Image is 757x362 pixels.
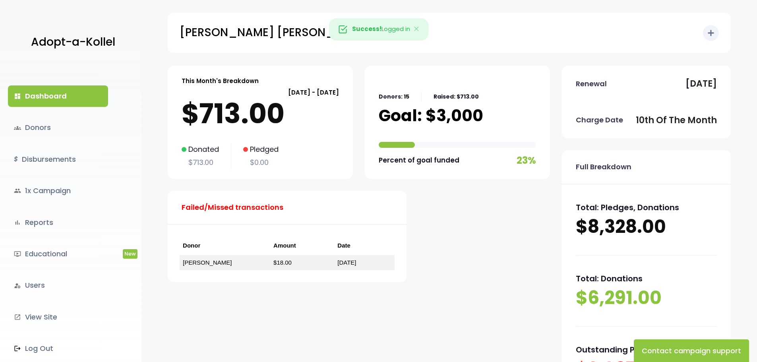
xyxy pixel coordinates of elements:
[14,314,21,321] i: launch
[576,161,631,173] p: Full Breakdown
[182,75,259,86] p: This Month's Breakdown
[14,282,21,289] i: manage_accounts
[434,92,479,102] p: Raised: $713.00
[576,286,717,310] p: $6,291.00
[8,149,108,170] a: $Disbursements
[405,19,428,40] button: Close
[685,76,717,92] p: [DATE]
[576,77,607,90] p: Renewal
[634,339,749,362] button: Contact campaign support
[8,212,108,233] a: bar_chartReports
[8,306,108,328] a: launchView Site
[180,236,270,255] th: Donor
[14,124,21,132] span: groups
[8,117,108,138] a: groupsDonors
[14,93,21,100] i: dashboard
[182,87,339,98] p: [DATE] - [DATE]
[14,154,18,165] i: $
[706,28,716,38] i: add
[379,92,409,102] p: Donors: 15
[14,250,21,257] i: ondemand_video
[8,85,108,107] a: dashboardDashboard
[182,98,339,130] p: $713.00
[379,154,459,166] p: Percent of goal funded
[180,23,372,43] p: [PERSON_NAME] [PERSON_NAME]
[334,236,395,255] th: Date
[517,152,536,169] p: 23%
[31,32,115,52] p: Adopt-a-Kollel
[576,114,623,126] p: Charge Date
[182,143,219,156] p: Donated
[8,180,108,201] a: group1x Campaign
[8,338,108,359] a: Log Out
[273,259,292,266] a: $18.00
[27,23,115,62] a: Adopt-a-Kollel
[182,201,283,214] p: Failed/Missed transactions
[329,18,428,41] div: Logged in
[8,243,108,265] a: ondemand_videoEducationalNew
[14,219,21,226] i: bar_chart
[183,259,232,266] a: [PERSON_NAME]
[243,143,279,156] p: Pledged
[576,215,717,239] p: $8,328.00
[182,156,219,169] p: $713.00
[270,236,334,255] th: Amount
[576,271,717,286] p: Total: Donations
[636,112,717,128] p: 10th of the month
[243,156,279,169] p: $0.00
[576,200,717,215] p: Total: Pledges, Donations
[576,343,717,357] p: Outstanding Pledges
[352,25,381,33] strong: Success!
[123,249,137,258] span: New
[379,106,483,126] p: Goal: $3,000
[703,25,719,41] button: add
[8,275,108,296] a: manage_accountsUsers
[14,187,21,194] i: group
[337,259,356,266] a: [DATE]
